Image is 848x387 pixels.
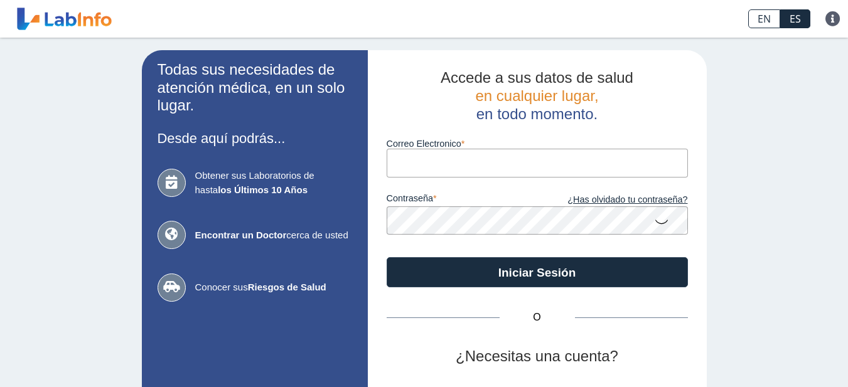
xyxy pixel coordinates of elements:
span: Obtener sus Laboratorios de hasta [195,169,352,197]
b: los Últimos 10 Años [218,184,308,195]
a: ¿Has olvidado tu contraseña? [537,193,688,207]
button: Iniciar Sesión [387,257,688,287]
b: Encontrar un Doctor [195,230,287,240]
label: Correo Electronico [387,139,688,149]
h3: Desde aquí podrás... [158,130,352,146]
h2: ¿Necesitas una cuenta? [387,347,688,366]
span: O [500,310,575,325]
a: ES [780,9,810,28]
span: en cualquier lugar, [475,87,598,104]
h2: Todas sus necesidades de atención médica, en un solo lugar. [158,61,352,115]
span: Conocer sus [195,280,352,295]
b: Riesgos de Salud [248,282,326,292]
label: contraseña [387,193,537,207]
span: cerca de usted [195,228,352,243]
span: en todo momento. [476,105,598,122]
a: EN [748,9,780,28]
span: Accede a sus datos de salud [441,69,633,86]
